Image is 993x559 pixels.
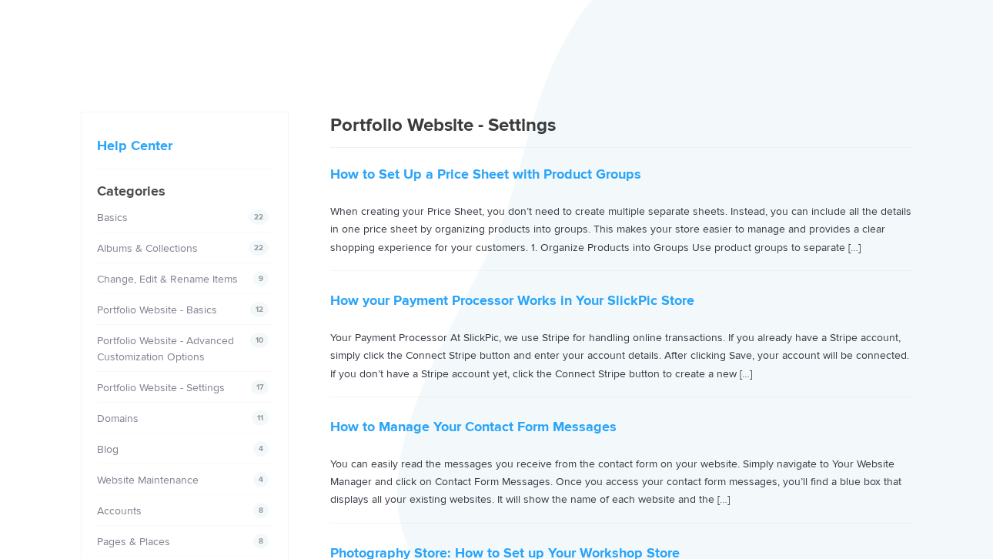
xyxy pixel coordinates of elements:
[97,474,199,487] a: Website Maintenance
[97,504,142,517] a: Accounts
[252,410,269,426] span: 11
[251,380,269,395] span: 17
[253,472,269,487] span: 4
[330,292,694,309] a: How your Payment Processor Works in Your SlickPic Store
[330,455,912,509] p: You can easily read the messages you receive from the contact form on your website. Simply naviga...
[330,166,641,182] a: How to Set Up a Price Sheet with Product Groups
[250,302,269,317] span: 12
[97,535,170,548] a: Pages & Places
[97,303,217,316] a: Portfolio Website - Basics
[330,329,912,383] p: Your Payment Processor At SlickPic, we use Stripe for handling online transactions. If you alread...
[97,137,172,154] a: Help Center
[250,333,269,348] span: 10
[253,271,269,286] span: 9
[97,443,119,456] a: Blog
[330,418,617,435] a: How to Manage Your Contact Form Messages
[253,534,269,549] span: 8
[249,209,269,225] span: 22
[97,211,128,224] a: Basics
[97,242,198,255] a: Albums & Collections
[330,114,556,136] span: Portfolio Website - Settings
[97,334,234,363] a: Portfolio Website - Advanced Customization Options
[97,181,272,202] h4: Categories
[249,240,269,256] span: 22
[330,203,912,256] p: When creating your Price Sheet, you don’t need to create multiple separate sheets. Instead, you c...
[253,503,269,518] span: 8
[97,381,225,394] a: Portfolio Website - Settings
[97,412,139,425] a: Domains
[97,273,238,286] a: Change, Edit & Rename Items
[253,441,269,457] span: 4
